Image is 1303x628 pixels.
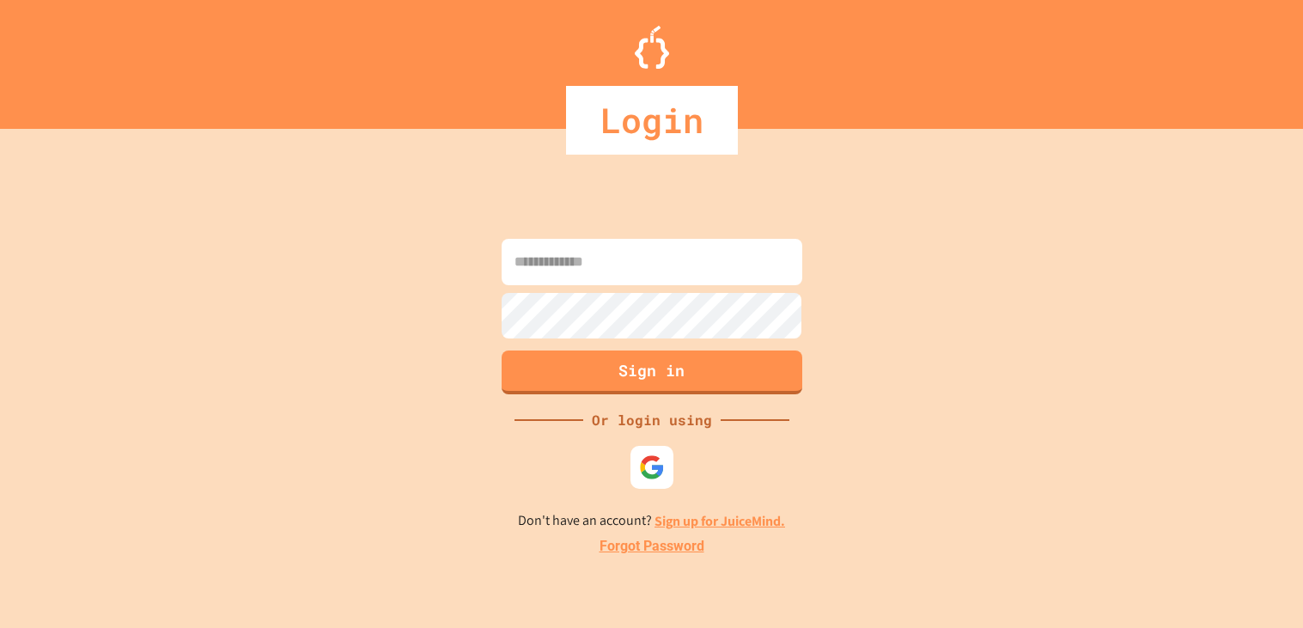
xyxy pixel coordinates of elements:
p: Don't have an account? [518,510,785,532]
div: Or login using [583,410,721,430]
div: Login [566,86,738,155]
a: Forgot Password [600,536,704,557]
img: google-icon.svg [639,454,665,480]
img: Logo.svg [635,26,669,69]
button: Sign in [502,351,802,394]
a: Sign up for JuiceMind. [655,512,785,530]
